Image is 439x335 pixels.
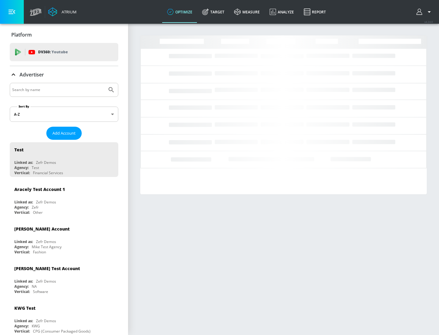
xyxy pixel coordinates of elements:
[10,221,118,256] div: [PERSON_NAME] AccountLinked as:Zefr DemosAgency:Mike Test AgencyVertical:Fashion
[17,104,30,108] label: Sort By
[33,170,63,175] div: Financial Services
[14,160,33,165] div: Linked as:
[10,261,118,296] div: [PERSON_NAME] Test AccountLinked as:Zefr DemosAgency:NAVertical:Software
[424,20,433,23] span: v 4.24.0
[10,107,118,122] div: A-Z
[14,186,65,192] div: Aracely Test Account 1
[14,210,30,215] div: Vertical:
[10,182,118,217] div: Aracely Test Account 1Linked as:Zefr DemosAgency:ZefrVertical:Other
[14,329,30,334] div: Vertical:
[14,289,30,294] div: Vertical:
[36,239,56,244] div: Zefr Demos
[36,199,56,205] div: Zefr Demos
[14,249,30,255] div: Vertical:
[10,142,118,177] div: TestLinked as:Zefr DemosAgency:TestVertical:Financial Services
[14,305,35,311] div: KWG Test
[10,66,118,83] div: Advertiser
[197,1,229,23] a: Target
[33,329,91,334] div: CPG (Consumer Packaged Goods)
[52,49,68,55] p: Youtube
[229,1,265,23] a: measure
[33,249,46,255] div: Fashion
[14,170,30,175] div: Vertical:
[14,266,80,271] div: [PERSON_NAME] Test Account
[33,210,43,215] div: Other
[14,284,29,289] div: Agency:
[11,31,32,38] p: Platform
[12,86,105,94] input: Search by name
[14,318,33,323] div: Linked as:
[14,244,29,249] div: Agency:
[32,323,40,329] div: KWG
[14,226,70,232] div: [PERSON_NAME] Account
[162,1,197,23] a: optimize
[33,289,48,294] div: Software
[14,147,23,153] div: Test
[32,244,62,249] div: Mike Test Agency
[38,49,68,55] p: DV360:
[52,130,76,137] span: Add Account
[59,9,77,15] div: Atrium
[20,71,44,78] p: Advertiser
[32,284,37,289] div: NA
[10,43,118,61] div: DV360: Youtube
[14,165,29,170] div: Agency:
[14,199,33,205] div: Linked as:
[265,1,299,23] a: Analyze
[32,205,39,210] div: Zefr
[299,1,331,23] a: Report
[32,165,39,170] div: Test
[36,318,56,323] div: Zefr Demos
[14,323,29,329] div: Agency:
[36,279,56,284] div: Zefr Demos
[14,205,29,210] div: Agency:
[10,26,118,43] div: Platform
[48,7,77,16] a: Atrium
[36,160,56,165] div: Zefr Demos
[14,279,33,284] div: Linked as:
[14,239,33,244] div: Linked as:
[46,127,82,140] button: Add Account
